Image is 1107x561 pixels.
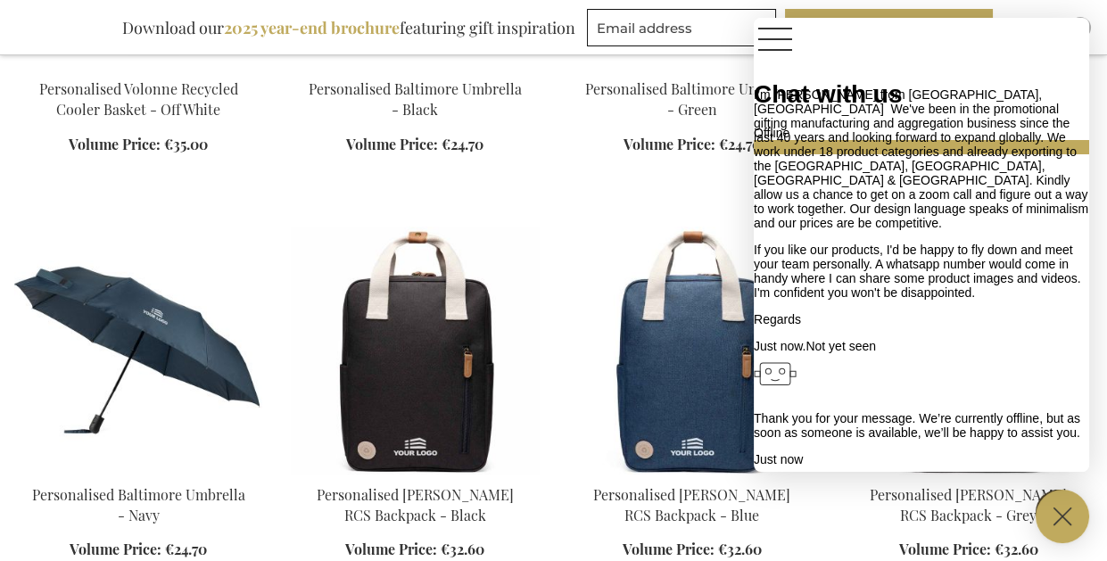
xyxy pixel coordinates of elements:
a: Volume Price: €35.00 [69,135,208,155]
img: Personalised Sortino RCS Backpack - Black [291,227,539,474]
a: Personalised Baltimore Umbrella - Black [291,57,539,74]
span: Volume Price: [623,540,715,558]
span: Volume Price: [345,540,437,558]
span: €24.70 [442,135,483,153]
span: €35.00 [164,135,208,153]
a: Volume Price: €24.70 [346,135,483,155]
a: Personalised [PERSON_NAME] RCS Backpack - Black [317,485,514,524]
a: Volume Price: €32.60 [623,540,762,560]
span: €24.70 [719,135,761,153]
a: Volume Price: €24.70 [70,540,207,560]
a: Personalised Sortino RCS Backpack - Black [291,462,539,479]
span: €32.60 [441,540,484,558]
a: Personalised [PERSON_NAME] RCS Backpack - Blue [593,485,790,524]
span: €32.60 [995,540,1038,558]
a: Volume Price: €32.60 [345,540,484,560]
div: Download our featuring gift inspiration [114,9,583,46]
a: Personalised Sortino RCS Backpack - Blue [568,462,816,479]
a: Personalised Baltimore Umbrella - Green [585,79,798,119]
a: Volume Price: €24.70 [624,135,761,155]
img: Personalised Sortino RCS Backpack - Blue [568,227,816,474]
span: Volume Price: [346,135,438,153]
b: 2025 year-end brochure [224,17,400,38]
img: Personalised Baltimore Umbrella - Navy [14,227,262,474]
input: Email address [587,9,776,46]
iframe: belco-messenger-frame [754,18,1089,472]
span: Volume Price: [70,540,161,558]
a: Personalised Baltimore Umbrella - Navy [32,485,245,524]
a: Personalised Baltimore Umbrella - Black [309,79,522,119]
span: €32.60 [718,540,762,558]
div: Close [1070,17,1091,38]
form: marketing offers and promotions [587,9,781,52]
a: Volume Price: €32.60 [899,540,1038,560]
span: Volume Price: [624,135,715,153]
span: Volume Price: [899,540,991,558]
a: Personalised Volonne Recycled Cooler Basket - Off White [39,79,238,119]
button: Download Brochure [785,9,993,46]
iframe: belco-activator-frame [1036,490,1089,543]
a: Personalised [PERSON_NAME] RCS Backpack - Grey [870,485,1067,524]
a: Personalised Volonne Recycled Cooler Basket - Off White [14,57,262,74]
a: Personalised Baltimore Umbrella - Navy [14,462,262,479]
span: Volume Price: [69,135,161,153]
a: Personalised Baltimore Umbrella - Green [568,57,816,74]
span: €24.70 [165,540,207,558]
